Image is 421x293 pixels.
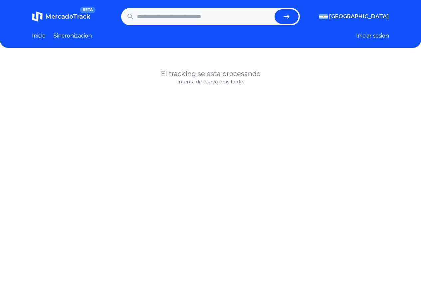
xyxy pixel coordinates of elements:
[319,13,389,21] button: [GEOGRAPHIC_DATA]
[54,32,92,40] a: Sincronizacion
[45,13,90,20] span: MercadoTrack
[32,11,90,22] a: MercadoTrackBETA
[32,78,389,85] p: Intenta de nuevo más tarde.
[356,32,389,40] button: Iniciar sesion
[319,14,328,19] img: Argentina
[32,69,389,78] h1: El tracking se esta procesando
[329,13,389,21] span: [GEOGRAPHIC_DATA]
[32,11,43,22] img: MercadoTrack
[80,7,96,13] span: BETA
[32,32,46,40] a: Inicio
